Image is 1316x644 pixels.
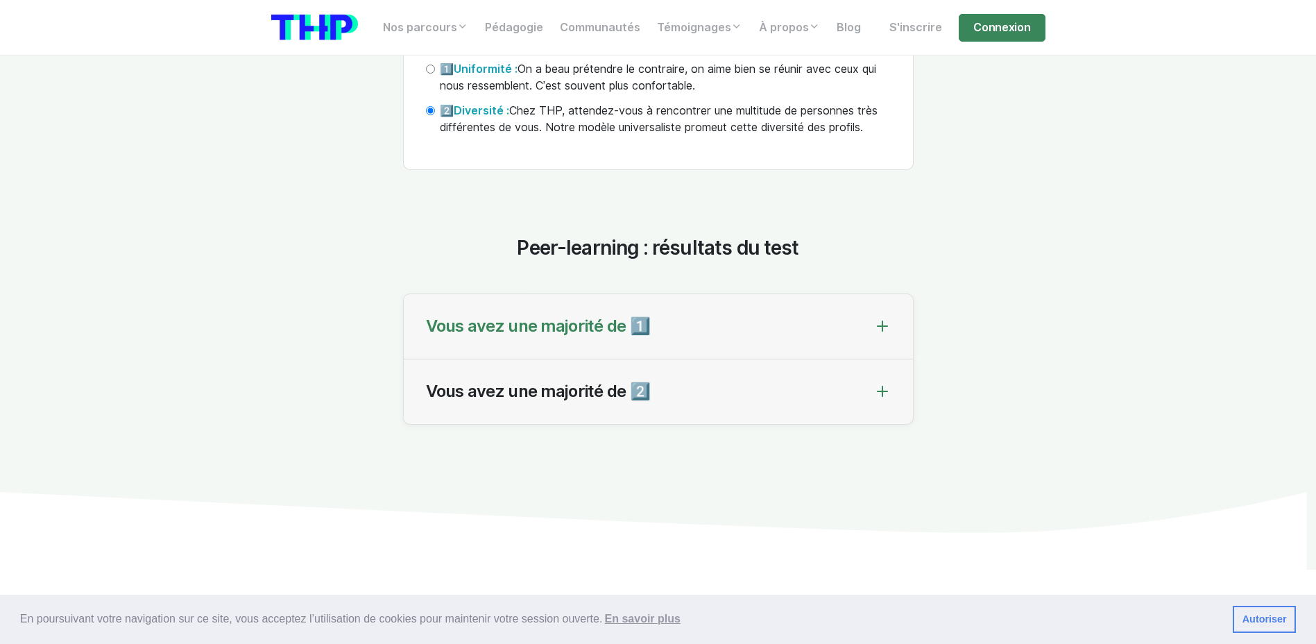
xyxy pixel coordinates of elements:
[477,14,552,42] a: Pédagogie
[440,61,891,94] label: 1️⃣ On a beau prétendre le contraire, on aime bien se réunir avec ceux qui nous ressemblent. C’es...
[426,316,651,337] span: Vous avez une majorité de 1️⃣
[271,15,358,40] img: logo
[649,14,751,42] a: Témoignages
[440,103,891,136] label: 2️⃣ Chez THP, attendez-vous à rencontrer une multitude de personnes très différentes de vous. Not...
[454,104,509,117] span: Diversité :
[602,609,683,629] a: learn more about cookies
[552,14,649,42] a: Communautés
[454,62,518,76] span: Uniformité :
[751,14,828,42] a: À propos
[375,14,477,42] a: Nos parcours
[959,14,1045,42] a: Connexion
[1233,606,1296,634] a: dismiss cookie message
[426,382,651,402] span: Vous avez une majorité de 2️⃣
[881,14,950,42] a: S'inscrire
[403,237,914,260] h3: Peer-learning : résultats du test
[828,14,869,42] a: Blog
[20,609,1222,629] span: En poursuivant votre navigation sur ce site, vous acceptez l’utilisation de cookies pour mainteni...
